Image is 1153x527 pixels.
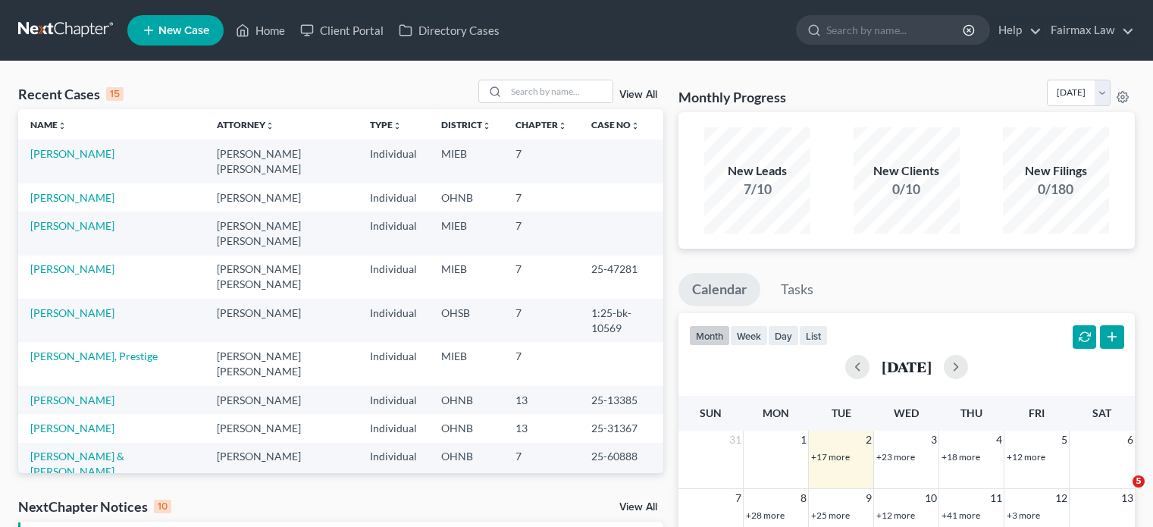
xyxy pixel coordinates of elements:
button: month [689,325,730,346]
a: +18 more [942,451,980,463]
a: +28 more [746,510,785,521]
a: Districtunfold_more [441,119,491,130]
a: [PERSON_NAME] [30,147,114,160]
a: [PERSON_NAME] [30,422,114,434]
input: Search by name... [826,16,965,44]
td: Individual [358,184,429,212]
a: [PERSON_NAME] [30,262,114,275]
td: 25-47281 [579,256,663,299]
td: [PERSON_NAME] [PERSON_NAME] [205,140,358,183]
a: View All [619,89,657,100]
i: unfold_more [631,121,640,130]
i: unfold_more [482,121,491,130]
td: 13 [503,386,579,414]
a: Fairmax Law [1043,17,1134,44]
td: [PERSON_NAME] [205,299,358,342]
span: 4 [995,431,1004,449]
iframe: Intercom live chat [1101,475,1138,512]
i: unfold_more [58,121,67,130]
td: Individual [358,140,429,183]
td: 13 [503,414,579,442]
span: New Case [158,25,209,36]
a: Typeunfold_more [370,119,402,130]
td: 25-60888 [579,443,663,486]
td: OHNB [429,184,503,212]
span: 31 [728,431,743,449]
td: Individual [358,212,429,255]
span: Wed [894,406,919,419]
td: MIEB [429,342,503,385]
span: Tue [832,406,851,419]
a: +25 more [811,510,850,521]
td: 7 [503,443,579,486]
td: [PERSON_NAME] [PERSON_NAME] [205,212,358,255]
td: MIEB [429,256,503,299]
a: +3 more [1007,510,1040,521]
a: Nameunfold_more [30,119,67,130]
div: 10 [154,500,171,513]
span: 1 [799,431,808,449]
td: [PERSON_NAME] [PERSON_NAME] [205,342,358,385]
td: [PERSON_NAME] [205,414,358,442]
a: [PERSON_NAME] [30,191,114,204]
span: 2 [864,431,873,449]
a: [PERSON_NAME] [30,306,114,319]
td: Individual [358,386,429,414]
a: Directory Cases [391,17,507,44]
td: [PERSON_NAME] [205,386,358,414]
div: New Leads [704,162,810,180]
span: 8 [799,489,808,507]
td: OHNB [429,414,503,442]
td: OHNB [429,443,503,486]
a: Calendar [678,273,760,306]
a: +23 more [876,451,915,463]
input: Search by name... [506,80,613,102]
span: 12 [1054,489,1069,507]
td: MIEB [429,212,503,255]
button: day [768,325,799,346]
h3: Monthly Progress [678,88,786,106]
td: 1:25-bk-10569 [579,299,663,342]
i: unfold_more [265,121,274,130]
a: Chapterunfold_more [515,119,567,130]
td: OHSB [429,299,503,342]
td: 7 [503,140,579,183]
td: MIEB [429,140,503,183]
td: 7 [503,256,579,299]
a: +41 more [942,510,980,521]
td: [PERSON_NAME] [PERSON_NAME] [205,256,358,299]
td: 25-13385 [579,386,663,414]
span: Sun [700,406,722,419]
span: Mon [763,406,789,419]
div: NextChapter Notices [18,497,171,516]
div: 0/10 [854,180,960,199]
span: Fri [1029,406,1045,419]
td: [PERSON_NAME] [205,184,358,212]
span: 11 [989,489,1004,507]
div: New Clients [854,162,960,180]
td: Individual [358,299,429,342]
a: Attorneyunfold_more [217,119,274,130]
span: 10 [923,489,938,507]
div: 7/10 [704,180,810,199]
div: 15 [106,87,124,101]
span: Thu [960,406,982,419]
a: [PERSON_NAME] [30,394,114,406]
span: 5 [1133,475,1145,488]
td: Individual [358,414,429,442]
div: Recent Cases [18,85,124,103]
td: 25-31367 [579,414,663,442]
div: New Filings [1003,162,1109,180]
span: 6 [1126,431,1135,449]
td: Individual [358,256,429,299]
a: [PERSON_NAME], Prestige [30,350,158,362]
a: [PERSON_NAME] & [PERSON_NAME] [30,450,124,478]
a: View All [619,502,657,513]
span: 3 [929,431,938,449]
td: 7 [503,342,579,385]
td: 7 [503,299,579,342]
div: 0/180 [1003,180,1109,199]
a: +17 more [811,451,850,463]
i: unfold_more [558,121,567,130]
span: Sat [1092,406,1111,419]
